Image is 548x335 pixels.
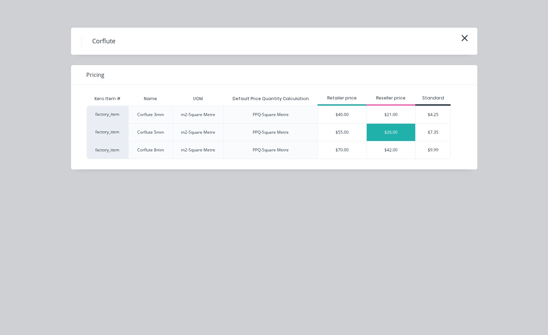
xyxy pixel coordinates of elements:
[181,147,215,153] div: m2-Square Metre
[81,35,126,48] h4: Corflute
[87,123,128,141] div: factory_item
[318,124,366,141] div: $55.00
[181,112,215,118] div: m2-Square Metre
[367,124,415,141] div: $26.00
[416,141,450,159] div: $9.99
[86,71,104,79] span: Pricing
[137,129,164,135] div: Corflute 5mm
[253,147,289,153] div: PPQ-Square Metre
[318,106,366,123] div: $40.00
[318,95,366,101] div: Retailer price
[137,147,164,153] div: Corflute 8mm
[253,112,289,118] div: PPQ-Square Metre
[87,106,128,123] div: factory_item
[227,90,314,107] div: Default Price Quantity Calculation
[367,141,415,159] div: $42.00
[188,90,208,107] div: UOM
[366,95,415,101] div: Reseller price
[138,90,163,107] div: Name
[137,112,164,118] div: Corflute 3mm
[416,106,450,123] div: $4.25
[181,129,215,135] div: m2-Square Metre
[87,92,128,106] div: Xero Item #
[416,124,450,141] div: $7.35
[367,106,415,123] div: $21.00
[318,141,366,159] div: $70.00
[87,141,128,159] div: factory_item
[415,95,451,101] div: Standard
[253,129,289,135] div: PPQ-Square Metre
